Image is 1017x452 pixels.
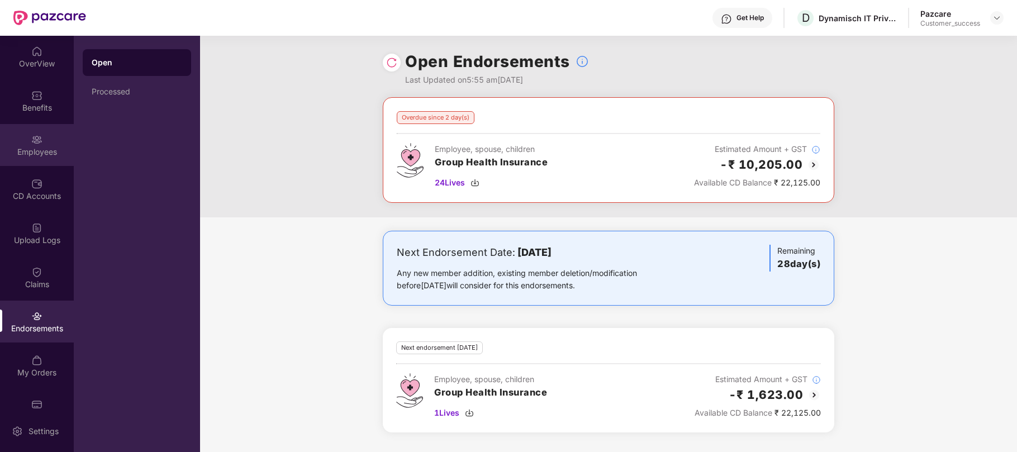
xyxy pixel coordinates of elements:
[435,177,465,189] span: 24 Lives
[397,245,672,260] div: Next Endorsement Date:
[405,74,589,86] div: Last Updated on 5:55 am[DATE]
[31,399,42,410] img: svg+xml;base64,PHN2ZyBpZD0iUGF6Y2FyZCIgeG1sbnM9Imh0dHA6Ly93d3cudzMub3JnLzIwMDAvc3ZnIiB3aWR0aD0iMj...
[435,143,548,155] div: Employee, spouse, children
[31,134,42,145] img: svg+xml;base64,PHN2ZyBpZD0iRW1wbG95ZWVzIiB4bWxucz0iaHR0cDovL3d3dy53My5vcmcvMjAwMC9zdmciIHdpZHRoPS...
[396,373,423,408] img: svg+xml;base64,PHN2ZyB4bWxucz0iaHR0cDovL3d3dy53My5vcmcvMjAwMC9zdmciIHdpZHRoPSI0Ny43MTQiIGhlaWdodD...
[517,246,552,258] b: [DATE]
[802,11,810,25] span: D
[92,87,182,96] div: Processed
[811,145,820,154] img: svg+xml;base64,PHN2ZyBpZD0iSW5mb18tXzMyeDMyIiBkYXRhLW5hbWU9IkluZm8gLSAzMngzMiIgeG1sbnM9Imh0dHA6Ly...
[736,13,764,22] div: Get Help
[31,267,42,278] img: svg+xml;base64,PHN2ZyBpZD0iQ2xhaW0iIHhtbG5zPSJodHRwOi8vd3d3LnczLm9yZy8yMDAwL3N2ZyIgd2lkdGg9IjIwIi...
[695,373,821,386] div: Estimated Amount + GST
[721,13,732,25] img: svg+xml;base64,PHN2ZyBpZD0iSGVscC0zMngzMiIgeG1sbnM9Imh0dHA6Ly93d3cudzMub3JnLzIwMDAvc3ZnIiB3aWR0aD...
[819,13,897,23] div: Dynamisch IT Private Limited
[396,341,483,354] div: Next endorsement [DATE]
[12,426,23,437] img: svg+xml;base64,PHN2ZyBpZD0iU2V0dGluZy0yMHgyMCIgeG1sbnM9Imh0dHA6Ly93d3cudzMub3JnLzIwMDAvc3ZnIiB3aW...
[694,178,772,187] span: Available CD Balance
[31,178,42,189] img: svg+xml;base64,PHN2ZyBpZD0iQ0RfQWNjb3VudHMiIGRhdGEtbmFtZT0iQ0QgQWNjb3VudHMiIHhtbG5zPSJodHRwOi8vd3...
[992,13,1001,22] img: svg+xml;base64,PHN2ZyBpZD0iRHJvcGRvd24tMzJ4MzIiIHhtbG5zPSJodHRwOi8vd3d3LnczLm9yZy8yMDAwL3N2ZyIgd2...
[434,386,547,400] h3: Group Health Insurance
[386,57,397,68] img: svg+xml;base64,PHN2ZyBpZD0iUmVsb2FkLTMyeDMyIiB4bWxucz0iaHR0cDovL3d3dy53My5vcmcvMjAwMC9zdmciIHdpZH...
[397,267,672,292] div: Any new member addition, existing member deletion/modification before [DATE] will consider for th...
[777,257,820,272] h3: 28 day(s)
[25,426,62,437] div: Settings
[435,155,548,170] h3: Group Health Insurance
[471,178,479,187] img: svg+xml;base64,PHN2ZyBpZD0iRG93bmxvYWQtMzJ4MzIiIHhtbG5zPSJodHRwOi8vd3d3LnczLm9yZy8yMDAwL3N2ZyIgd2...
[434,373,547,386] div: Employee, spouse, children
[31,355,42,366] img: svg+xml;base64,PHN2ZyBpZD0iTXlfT3JkZXJzIiBkYXRhLW5hbWU9Ik15IE9yZGVycyIgeG1sbnM9Imh0dHA6Ly93d3cudz...
[397,111,474,124] div: Overdue since 2 day(s)
[812,375,821,384] img: svg+xml;base64,PHN2ZyBpZD0iSW5mb18tXzMyeDMyIiBkYXRhLW5hbWU9IkluZm8gLSAzMngzMiIgeG1sbnM9Imh0dHA6Ly...
[694,177,820,189] div: ₹ 22,125.00
[397,143,424,178] img: svg+xml;base64,PHN2ZyB4bWxucz0iaHR0cDovL3d3dy53My5vcmcvMjAwMC9zdmciIHdpZHRoPSI0Ny43MTQiIGhlaWdodD...
[31,46,42,57] img: svg+xml;base64,PHN2ZyBpZD0iSG9tZSIgeG1sbnM9Imh0dHA6Ly93d3cudzMub3JnLzIwMDAvc3ZnIiB3aWR0aD0iMjAiIG...
[720,155,802,174] h2: -₹ 10,205.00
[13,11,86,25] img: New Pazcare Logo
[695,407,821,419] div: ₹ 22,125.00
[405,49,570,74] h1: Open Endorsements
[31,311,42,322] img: svg+xml;base64,PHN2ZyBpZD0iRW5kb3JzZW1lbnRzIiB4bWxucz0iaHR0cDovL3d3dy53My5vcmcvMjAwMC9zdmciIHdpZH...
[576,55,589,68] img: svg+xml;base64,PHN2ZyBpZD0iSW5mb18tXzMyeDMyIiBkYXRhLW5hbWU9IkluZm8gLSAzMngzMiIgeG1sbnM9Imh0dHA6Ly...
[465,408,474,417] img: svg+xml;base64,PHN2ZyBpZD0iRG93bmxvYWQtMzJ4MzIiIHhtbG5zPSJodHRwOi8vd3d3LnczLm9yZy8yMDAwL3N2ZyIgd2...
[31,222,42,234] img: svg+xml;base64,PHN2ZyBpZD0iVXBsb2FkX0xvZ3MiIGRhdGEtbmFtZT0iVXBsb2FkIExvZ3MiIHhtbG5zPSJodHRwOi8vd3...
[920,8,980,19] div: Pazcare
[920,19,980,28] div: Customer_success
[807,388,821,402] img: svg+xml;base64,PHN2ZyBpZD0iQmFjay0yMHgyMCIgeG1sbnM9Imh0dHA6Ly93d3cudzMub3JnLzIwMDAvc3ZnIiB3aWR0aD...
[92,57,182,68] div: Open
[729,386,804,404] h2: -₹ 1,623.00
[769,245,820,272] div: Remaining
[807,158,820,172] img: svg+xml;base64,PHN2ZyBpZD0iQmFjay0yMHgyMCIgeG1sbnM9Imh0dHA6Ly93d3cudzMub3JnLzIwMDAvc3ZnIiB3aWR0aD...
[695,408,772,417] span: Available CD Balance
[694,143,820,155] div: Estimated Amount + GST
[434,407,459,419] span: 1 Lives
[31,90,42,101] img: svg+xml;base64,PHN2ZyBpZD0iQmVuZWZpdHMiIHhtbG5zPSJodHRwOi8vd3d3LnczLm9yZy8yMDAwL3N2ZyIgd2lkdGg9Ij...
